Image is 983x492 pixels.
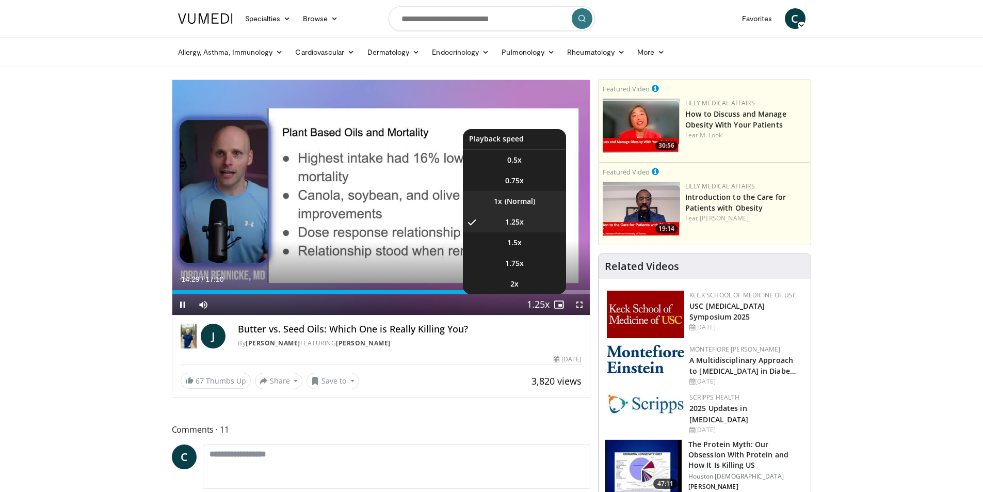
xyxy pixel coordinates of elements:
[181,373,251,389] a: 67 Thumbs Up
[426,42,495,62] a: Endocrinology
[603,167,650,177] small: Featured Video
[653,479,678,489] span: 47:11
[505,176,524,186] span: 0.75x
[193,294,214,315] button: Mute
[607,393,684,414] img: c9f2b0b7-b02a-4276-a72a-b0cbb4230bc1.jpg.150x105_q85_autocrop_double_scale_upscale_version-0.2.jpg
[689,377,802,386] div: [DATE]
[685,131,807,140] div: Feat.
[297,8,344,29] a: Browse
[172,290,590,294] div: Progress Bar
[685,214,807,223] div: Feat.
[689,393,739,402] a: Scripps Health
[238,324,582,335] h4: Butter vs. Seed Oils: Which One is Really Killing You?
[700,131,722,139] a: M. Look
[246,339,300,347] a: [PERSON_NAME]
[178,13,233,24] img: VuMedi Logo
[688,483,804,491] p: [PERSON_NAME]
[201,324,225,348] a: J
[389,6,595,31] input: Search topics, interventions
[603,99,680,153] img: c98a6a29-1ea0-4bd5-8cf5-4d1e188984a7.png.150x105_q85_crop-smart_upscale.png
[561,42,631,62] a: Rheumatology
[238,339,582,348] div: By FEATURING
[172,42,289,62] a: Allergy, Asthma, Immunology
[172,445,197,469] a: C
[689,345,780,354] a: Montefiore [PERSON_NAME]
[510,279,519,289] span: 2x
[631,42,671,62] a: More
[239,8,297,29] a: Specialties
[172,294,193,315] button: Pause
[205,275,223,283] span: 17:10
[700,214,749,223] a: [PERSON_NAME]
[507,237,522,248] span: 1.5x
[505,258,524,268] span: 1.75x
[603,182,680,236] img: acc2e291-ced4-4dd5-b17b-d06994da28f3.png.150x105_q85_crop-smart_upscale.png
[689,403,748,424] a: 2025 Updates in [MEDICAL_DATA]
[505,217,524,227] span: 1.25x
[689,291,797,299] a: Keck School of Medicine of USC
[255,373,303,389] button: Share
[605,260,679,273] h4: Related Videos
[181,324,197,348] img: Dr. Jordan Rennicke
[688,439,804,470] h3: The Protein Myth: Our Obsession With Protein and How It Is Killing US
[196,376,204,386] span: 67
[685,192,786,213] a: Introduction to the Care for Patients with Obesity
[494,196,502,207] span: 1x
[202,275,204,283] span: /
[736,8,779,29] a: Favorites
[531,375,582,387] span: 3,820 views
[172,80,590,315] video-js: Video Player
[688,472,804,481] p: Houston [DEMOGRAPHIC_DATA]
[172,423,591,436] span: Comments 11
[785,8,805,29] a: C
[603,182,680,236] a: 19:14
[361,42,426,62] a: Dermatology
[569,294,590,315] button: Fullscreen
[336,339,391,347] a: [PERSON_NAME]
[685,182,755,191] a: Lilly Medical Affairs
[549,294,569,315] button: Enable picture-in-picture mode
[655,141,678,150] span: 30:56
[507,155,522,165] span: 0.5x
[607,291,684,338] img: 7b941f1f-d101-407a-8bfa-07bd47db01ba.png.150x105_q85_autocrop_double_scale_upscale_version-0.2.jpg
[685,99,755,107] a: Lilly Medical Affairs
[182,275,200,283] span: 14:29
[655,224,678,233] span: 19:14
[607,345,684,373] img: b0142b4c-93a1-4b58-8f91-5265c282693c.png.150x105_q85_autocrop_double_scale_upscale_version-0.2.png
[689,301,765,322] a: USC [MEDICAL_DATA] Symposium 2025
[685,109,786,130] a: How to Discuss and Manage Obesity With Your Patients
[289,42,361,62] a: Cardiovascular
[689,425,802,435] div: [DATE]
[495,42,561,62] a: Pulmonology
[554,355,582,364] div: [DATE]
[689,355,796,376] a: A Multidisciplinary Approach to [MEDICAL_DATA] in Diabe…
[528,294,549,315] button: Playback Rate
[603,84,650,93] small: Featured Video
[603,99,680,153] a: 30:56
[689,323,802,332] div: [DATE]
[307,373,359,389] button: Save to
